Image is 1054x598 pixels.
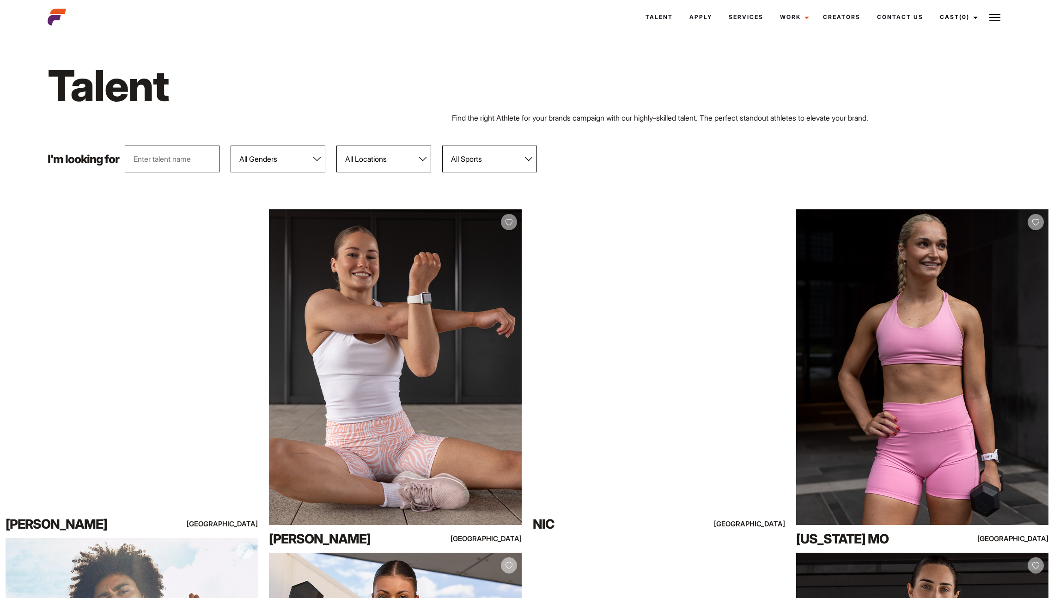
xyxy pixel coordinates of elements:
a: Contact Us [869,5,932,30]
div: Nic [533,515,684,533]
a: Cast(0) [932,5,983,30]
p: I'm looking for [48,153,119,165]
a: Work [772,5,815,30]
div: [US_STATE] Mo [796,530,948,548]
div: [GEOGRAPHIC_DATA] [973,533,1048,544]
a: Creators [815,5,869,30]
div: [GEOGRAPHIC_DATA] [182,518,258,530]
div: [PERSON_NAME] [269,530,420,548]
p: Find the right Athlete for your brands campaign with our highly-skilled talent. The perfect stand... [452,112,1006,123]
img: Burger icon [989,12,1000,23]
input: Enter talent name [125,146,219,172]
a: Apply [681,5,720,30]
div: [PERSON_NAME] [6,515,157,533]
img: cropped-aefm-brand-fav-22-square.png [48,8,66,26]
a: Talent [637,5,681,30]
div: [GEOGRAPHIC_DATA] [709,518,785,530]
a: Services [720,5,772,30]
span: (0) [959,13,969,20]
h1: Talent [48,59,602,112]
div: [GEOGRAPHIC_DATA] [446,533,522,544]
